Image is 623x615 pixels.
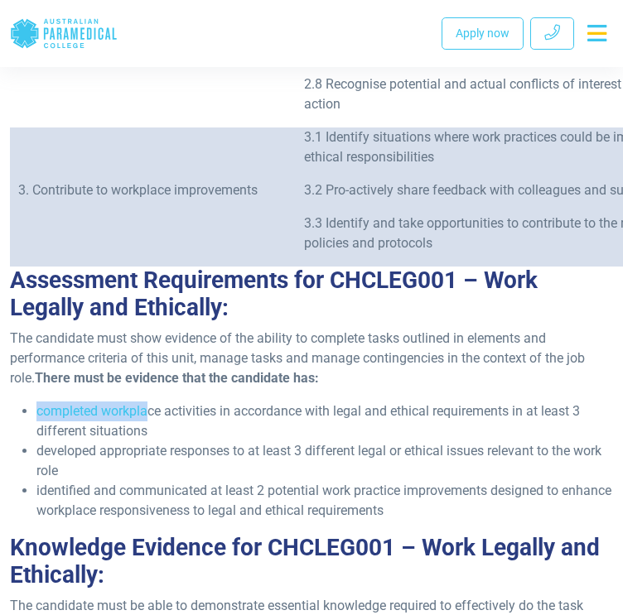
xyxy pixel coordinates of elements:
h2: Assessment Requirements for CHCLEG001 – Work Legally and Ethically: [10,267,613,322]
a: Apply now [442,17,524,50]
button: Toggle navigation [581,18,613,48]
a: Australian Paramedical College [10,7,118,60]
li: completed workplace activities in accordance with legal and ethical requirements in at least 3 di... [36,401,613,441]
li: developed appropriate responses to at least 3 different legal or ethical issues relevant to the w... [36,441,613,481]
h2: Knowledge Evidence for CHCLEG001 – Work Legally and Ethically: [10,534,613,589]
strong: There must be evidence that the candidate has: [35,370,319,386]
p: 3. Contribute to workplace improvements [18,180,287,200]
li: identified and communicated at least 2 potential work practice improvements designed to enhance w... [36,481,613,521]
p: The candidate must show evidence of the ability to complete tasks outlined in elements and perfor... [10,329,613,388]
